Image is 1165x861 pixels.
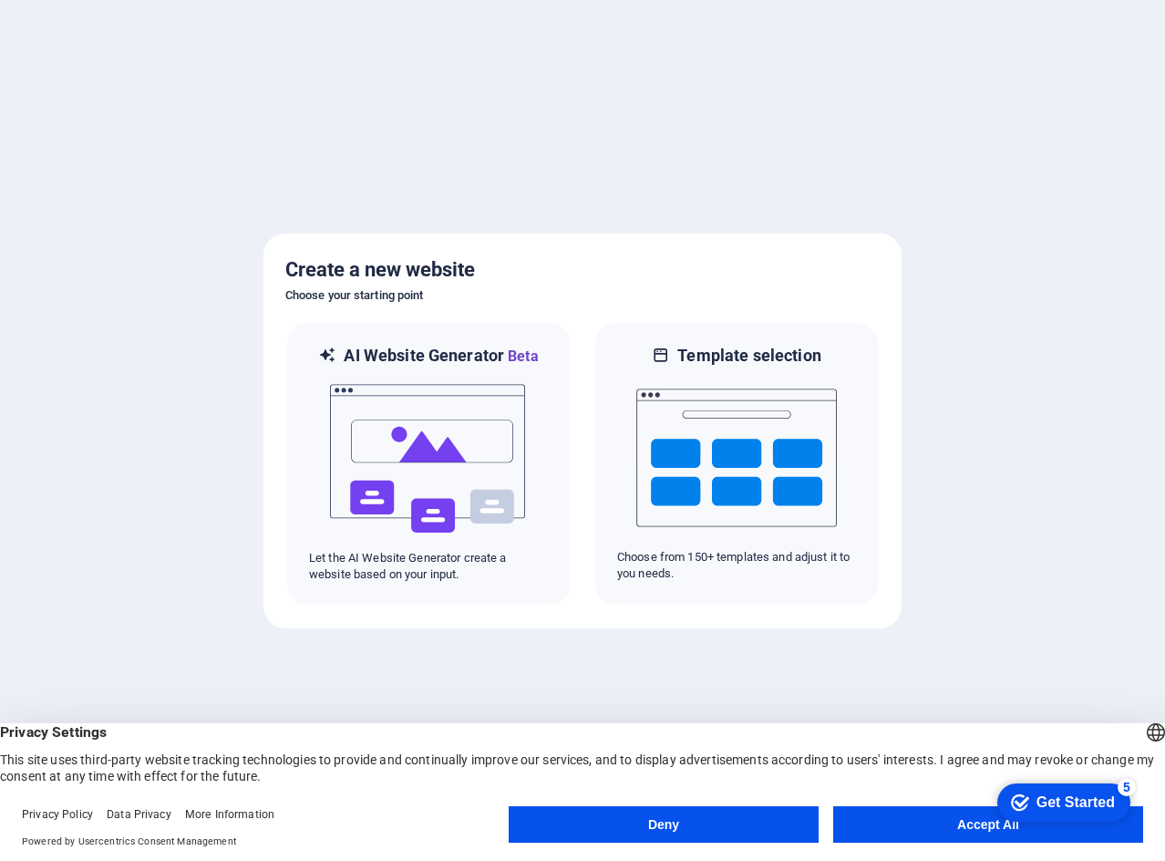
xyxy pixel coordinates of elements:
p: Choose from 150+ templates and adjust it to you needs. [617,549,856,582]
div: AI Website GeneratorBetaaiLet the AI Website Generator create a website based on your input. [285,321,572,607]
div: Template selectionChoose from 150+ templates and adjust it to you needs. [593,321,880,607]
h5: Create a new website [285,255,880,285]
h6: Template selection [677,345,820,367]
p: Let the AI Website Generator create a website based on your input. [309,550,548,583]
div: 5 [135,4,153,22]
h6: AI Website Generator [344,345,538,368]
h6: Choose your starting point [285,285,880,306]
div: Get Started [54,20,132,36]
img: ai [328,368,529,550]
div: Get Started 5 items remaining, 0% complete [15,9,148,47]
span: Beta [504,348,539,365]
